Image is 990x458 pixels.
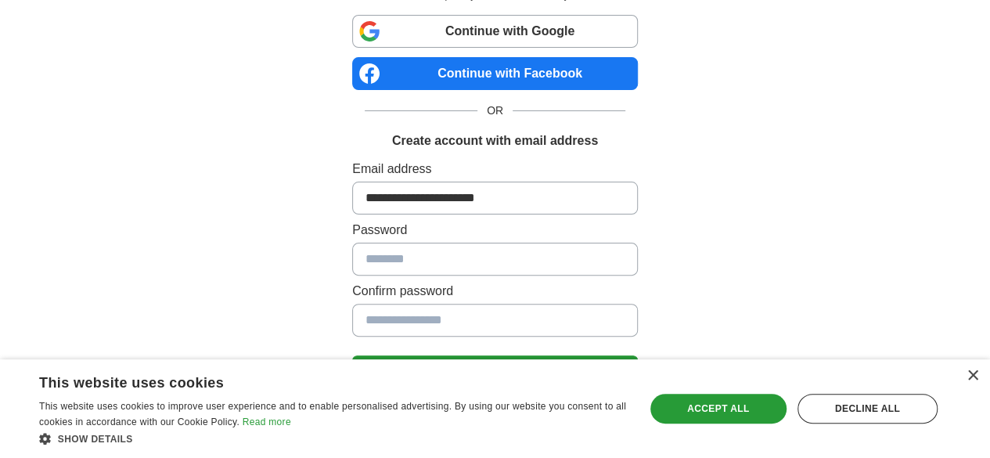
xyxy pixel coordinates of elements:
button: Create Account [352,355,638,388]
span: Show details [58,434,133,445]
div: This website uses cookies [39,369,588,392]
span: This website uses cookies to improve user experience and to enable personalised advertising. By u... [39,401,626,427]
label: Confirm password [352,282,638,301]
label: Email address [352,160,638,179]
h1: Create account with email address [392,132,598,150]
label: Password [352,221,638,240]
a: Continue with Google [352,15,638,48]
div: Decline all [797,394,938,424]
div: Close [967,370,978,382]
a: Read more, opens a new window [243,417,291,427]
div: Show details [39,431,627,446]
span: OR [477,103,513,119]
a: Continue with Facebook [352,57,638,90]
div: Accept all [650,394,787,424]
